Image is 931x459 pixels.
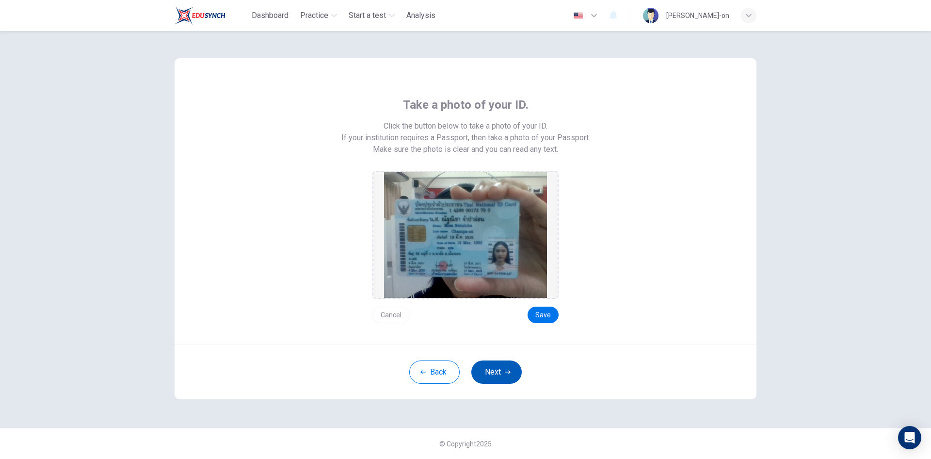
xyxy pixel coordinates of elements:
span: Make sure the photo is clear and you can read any text. [373,144,558,155]
span: Take a photo of your ID. [403,97,529,113]
button: Start a test [345,7,399,24]
button: Cancel [372,307,410,323]
span: Click the button below to take a photo of your ID. If your institution requires a Passport, then ... [341,120,590,144]
div: Open Intercom Messenger [898,426,921,449]
span: Practice [300,10,328,21]
button: Back [409,361,460,384]
div: [PERSON_NAME]-on [666,10,729,21]
span: © Copyright 2025 [439,440,492,448]
button: Save [528,307,559,323]
img: en [572,12,584,19]
span: Start a test [349,10,386,21]
button: Dashboard [248,7,292,24]
img: preview screemshot [384,172,547,298]
img: Train Test logo [175,6,225,25]
span: Dashboard [252,10,289,21]
span: Analysis [406,10,435,21]
img: Profile picture [643,8,658,23]
button: Next [471,361,522,384]
a: Train Test logo [175,6,248,25]
button: Analysis [402,7,439,24]
button: Practice [296,7,341,24]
